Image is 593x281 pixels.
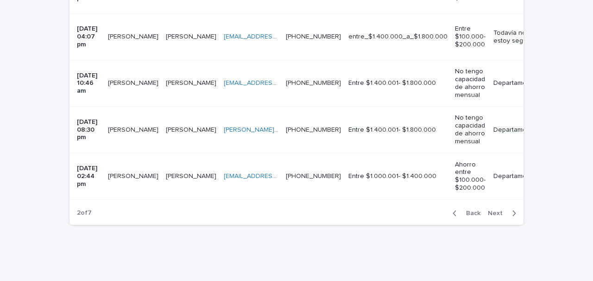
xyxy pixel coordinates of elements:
[455,68,486,99] p: No tengo capacidad de ahorro mensual
[108,171,160,180] p: [PERSON_NAME]
[166,31,218,41] p: [PERSON_NAME]
[286,33,341,40] a: [PHONE_NUMBER]
[493,29,540,45] p: Todavía no estoy seguro
[166,171,218,180] p: [PERSON_NAME]
[348,172,448,180] p: Entre $1.000.001- $1.400.000
[286,127,341,133] a: [PHONE_NUMBER]
[108,77,160,87] p: Jaime Rodrigo Perez
[77,25,101,48] p: [DATE] 04:07 pm
[455,114,486,145] p: No tengo capacidad de ahorro mensual
[493,172,540,180] p: Departamentos
[493,126,540,134] p: Departamentos
[455,25,486,48] p: Entre $100.000- $200.000
[224,80,328,86] a: [EMAIL_ADDRESS][DOMAIN_NAME]
[69,202,99,224] p: 2 of 7
[77,165,101,188] p: [DATE] 02:44 pm
[166,77,218,87] p: [PERSON_NAME]
[348,126,448,134] p: Entre $1.400.001- $1.800.000
[286,80,341,86] a: [PHONE_NUMBER]
[166,124,218,134] p: [PERSON_NAME]
[348,79,448,87] p: Entre $1.400.001- $1.800.000
[108,124,160,134] p: [PERSON_NAME]
[445,209,484,217] button: Back
[77,118,101,141] p: [DATE] 08:30 pm
[455,161,486,192] p: Ahorro entre $100.000- $200.000
[461,210,480,217] span: Back
[224,173,328,179] a: [EMAIL_ADDRESS][DOMAIN_NAME]
[286,173,341,179] a: [PHONE_NUMBER]
[488,210,508,217] span: Next
[77,72,101,95] p: [DATE] 10:46 am
[348,33,448,41] p: entre_$1.400.000_a_$1.800.000
[108,31,160,41] p: Ricardo Aguayo
[224,127,379,133] a: [PERSON_NAME][EMAIL_ADDRESS][DOMAIN_NAME]
[493,79,540,87] p: Departamentos
[224,33,328,40] a: [EMAIL_ADDRESS][DOMAIN_NAME]
[484,209,524,217] button: Next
